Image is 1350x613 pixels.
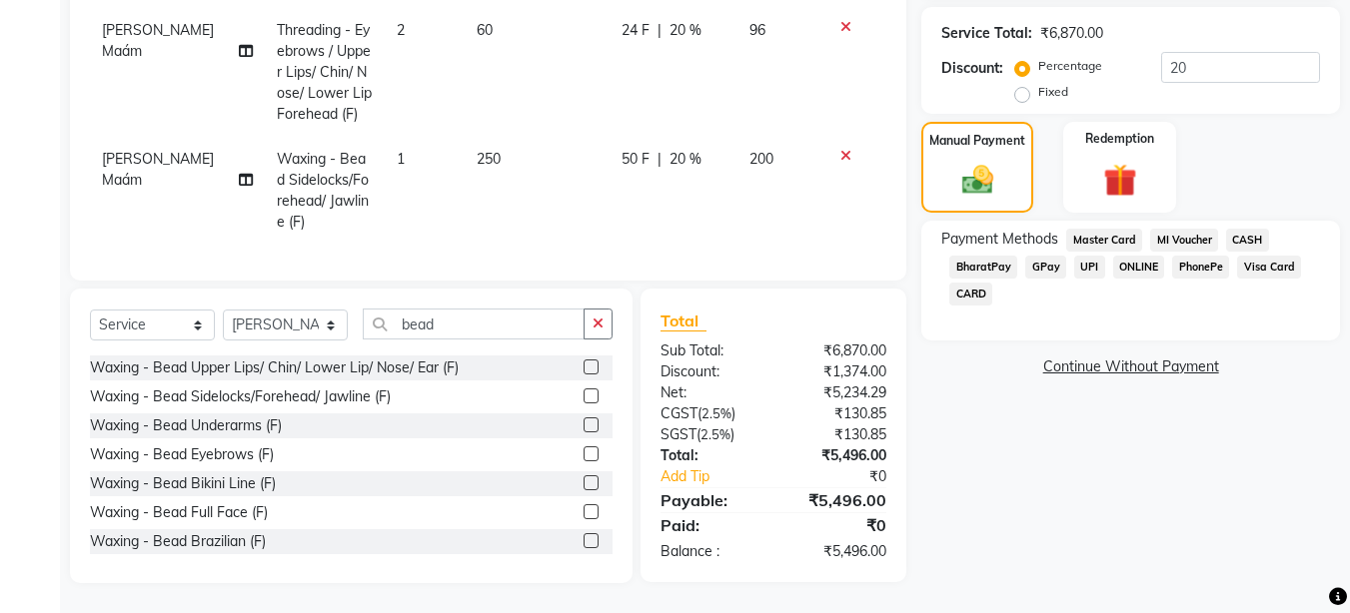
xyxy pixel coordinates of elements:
label: Fixed [1038,83,1068,101]
span: Payment Methods [941,229,1058,250]
div: Discount: [941,58,1003,79]
label: Percentage [1038,57,1102,75]
span: BharatPay [949,256,1017,279]
div: Waxing - Bead Bikini Line (F) [90,473,276,494]
span: 2.5% [700,426,730,442]
span: Master Card [1066,229,1142,252]
div: Waxing - Bead Sidelocks/Forehead/ Jawline (F) [90,386,391,407]
div: Waxing - Bead Underarms (F) [90,415,282,436]
span: PhonePe [1172,256,1229,279]
span: 20 % [670,20,701,41]
div: ₹0 [795,466,902,487]
span: CGST [661,404,697,422]
span: 1 [397,150,405,168]
div: Payable: [646,488,773,512]
div: ₹0 [773,513,901,537]
img: _cash.svg [952,162,1003,198]
div: Waxing - Bead Full Face (F) [90,502,268,523]
span: [PERSON_NAME] Maám [102,150,214,189]
div: ₹6,870.00 [773,340,901,361]
label: Manual Payment [929,132,1025,150]
div: Discount: [646,361,773,382]
div: ₹130.85 [773,403,901,424]
div: ₹1,374.00 [773,361,901,382]
span: CARD [949,283,992,306]
div: Total: [646,445,773,466]
span: 96 [749,21,765,39]
div: ₹5,234.29 [773,382,901,403]
span: Threading - Eyebrows / Upper Lips/ Chin/ Nose/ Lower Lip Forehead (F) [277,21,372,123]
span: 2 [397,21,405,39]
div: Balance : [646,541,773,562]
div: Waxing - Bead Brazilian (F) [90,531,266,552]
span: Visa Card [1237,256,1301,279]
label: Redemption [1085,130,1154,148]
span: Waxing - Bead Sidelocks/Forehead/ Jawline (F) [277,150,369,231]
div: ₹5,496.00 [773,445,901,466]
span: MI Voucher [1150,229,1218,252]
a: Continue Without Payment [925,356,1336,377]
span: 20 % [670,149,701,170]
div: ₹130.85 [773,424,901,445]
span: 60 [477,21,493,39]
span: 24 F [622,20,650,41]
div: Service Total: [941,23,1032,44]
span: | [658,20,662,41]
span: GPay [1025,256,1066,279]
div: Paid: [646,513,773,537]
span: SGST [661,425,696,443]
img: _gift.svg [1093,160,1147,201]
span: ONLINE [1113,256,1165,279]
div: Waxing - Bead Eyebrows (F) [90,444,274,465]
span: 2.5% [701,405,731,421]
a: Add Tip [646,466,794,487]
span: Total [661,310,706,331]
div: Waxing - Bead Upper Lips/ Chin/ Lower Lip/ Nose/ Ear (F) [90,357,459,378]
span: [PERSON_NAME] Maám [102,21,214,60]
div: ₹5,496.00 [773,488,901,512]
div: Net: [646,382,773,403]
span: 250 [477,150,501,168]
div: ( ) [646,403,773,424]
span: 50 F [622,149,650,170]
input: Search or Scan [363,308,585,339]
div: Sub Total: [646,340,773,361]
span: UPI [1074,256,1105,279]
div: ₹6,870.00 [1040,23,1103,44]
div: ₹5,496.00 [773,541,901,562]
span: CASH [1226,229,1269,252]
div: ( ) [646,424,773,445]
span: | [658,149,662,170]
span: 200 [749,150,773,168]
